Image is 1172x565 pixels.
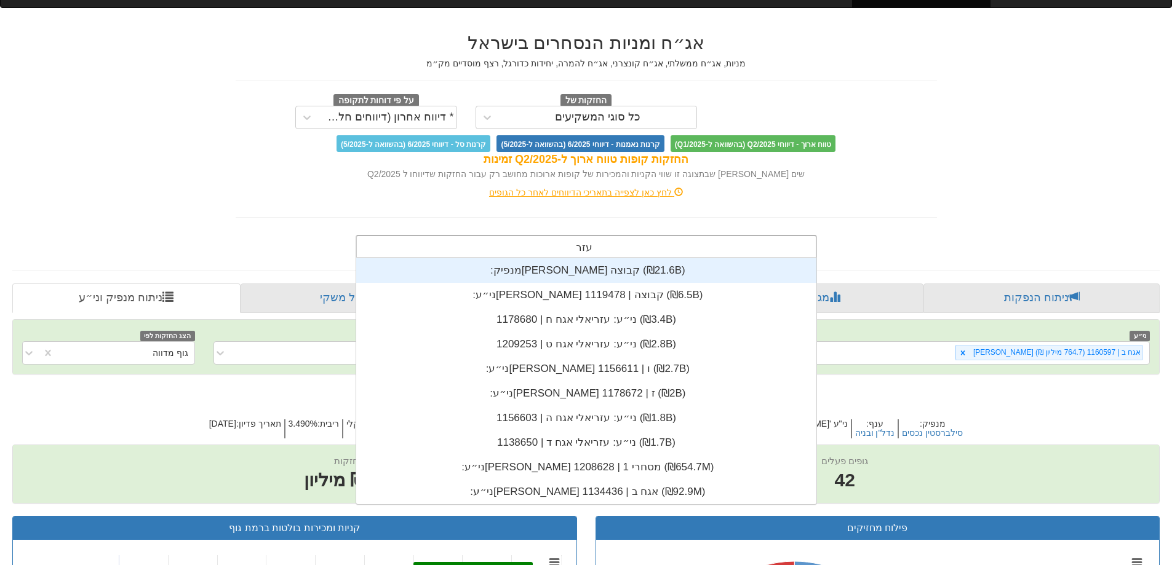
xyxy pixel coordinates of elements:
font: שים [PERSON_NAME] שבתצוגה זו שווי הקניות והמכירות של קופות ארוכות מחושב רק עבור החזקות שדיווחו ל ... [367,169,805,179]
font: סילברסטין נכסים [902,428,963,438]
font: קניות ומכירות בולטות ברמת גוף [229,523,360,533]
font: על פי דוחות לתקופה [338,95,414,105]
font: 3.490% [289,419,317,429]
font: ענף [869,419,883,429]
div: ני״ע: ‏עזריאלי אגח ה | 1156603 ‎(₪1.8B)‎ [356,406,816,430]
font: 42 [835,470,855,490]
font: מנפיק [922,419,946,429]
font: גוף מדווה [153,348,188,358]
font: : [866,419,869,429]
font: פרופיל משקי [320,291,380,304]
font: אג״ח ומניות הנסחרים בישראל [468,33,704,53]
font: שקלי [346,419,365,429]
font: כל סוגי המשקיעים [555,111,640,123]
font: שווי החזקות [334,456,381,466]
div: ני״ע: ‏[PERSON_NAME] ז | 1178672 ‎(₪2B)‎ [356,381,816,406]
button: נדל"ן ובניה [855,429,895,438]
font: קרנות נאמנות - דיווחי 6/2025 (בהשוואה ל-5/2025) [501,140,660,148]
font: החזקות קופות טווח ארוך ל-Q2/2025 זמינות [484,153,688,165]
font: : [236,419,239,429]
font: נדל"ן ובניה [855,428,895,438]
font: : [920,419,922,429]
font: גופים פעלים [821,456,868,466]
font: ני״ע [1134,332,1146,339]
font: ריבית [320,419,339,429]
font: [DATE] [209,419,236,429]
font: קרנות סל - דיווחי 6/2025 (בהשוואה ל-5/2025) [341,140,486,148]
div: מנפיק: ‏[PERSON_NAME] קבוצה ‎(₪21.6B)‎ [356,258,816,283]
div: ני״ע: ‏[PERSON_NAME] אגח ב | 1134436 ‎(₪92.9M)‎ [356,480,816,504]
font: לחץ כאן לצפייה בתאריכי הדיווחים לאחר כל הגופים [489,188,672,197]
font: תאריך פדיון [239,419,281,429]
div: ני״ע: ‏עזריאלי אגח ח | 1178680 ‎(₪3.4B)‎ [356,307,816,332]
font: * דיווח אחרון (דיווחים חלקיים) [315,111,454,123]
font: ניתוח הנפקות [1004,291,1069,304]
div: ני״ע: ‏[PERSON_NAME] מסחרי 1 | 1208628 ‎(₪654.7M)‎ [356,455,816,480]
div: grid [356,258,816,504]
font: הצג החזקות לפי [144,332,191,339]
font: ניתוח מנפיק וני״ע [79,291,162,304]
font: החזקות של [565,95,607,105]
div: ני״ע: ‏[PERSON_NAME] ו | 1156611 ‎(₪2.7B)‎ [356,357,816,381]
font: [PERSON_NAME] אגח ב | 1160597 (764.7 מיליון ₪) [973,348,1141,357]
font: ₪764.7 מיליון [304,470,411,490]
font: פילוח מחזיקים [847,523,907,533]
div: ני״ע: ‏עזריאלי אגח ד | 1138650 ‎(₪1.7B)‎ [356,430,816,455]
div: ני״ע: ‏[PERSON_NAME] קבוצה | 1119478 ‎(₪6.5B)‎ [356,283,816,307]
font: טווח ארוך - דיווחי Q2/2025 (בהשוואה ל-Q1/2025) [675,140,831,148]
font: מניות, אג״ח ממשלתי, אג״ח קונצרני, אג״ח להמרה, יחידות כדורגל, רצף מוסדיים מק״מ [426,58,746,68]
a: ניתוח הנפקות [923,283,1160,313]
div: ני״ע: ‏עזריאלי אגח ט | 1209253 ‎(₪2.8B)‎ [356,332,816,357]
a: ניתוח מנפיק וני״ע [12,283,241,313]
a: פרופיל משקי [241,283,471,313]
button: סילברסטין נכסים [902,429,963,438]
font: : [317,419,320,429]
